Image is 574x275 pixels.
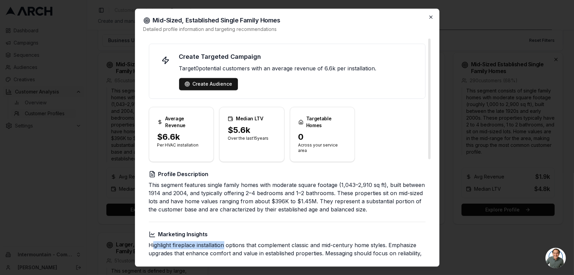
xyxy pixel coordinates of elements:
[298,115,347,129] div: Targetable Homes
[179,52,417,62] h4: Create Targeted Campaign
[298,132,347,142] div: 0
[179,78,238,90] button: Create Audience
[179,64,417,72] p: Target 0 potential customers with an average revenue of 6.6k per installation.
[228,125,276,136] div: $5.6k
[185,81,232,87] a: Create Audience
[149,181,425,213] p: This segment features single family homes with moderate square footage (1,043–2,910 sq ft), built...
[149,230,425,238] h3: Marketing Insights
[149,170,425,178] h3: Profile Description
[157,115,206,129] div: Average Revenue
[143,17,431,24] h2: Mid-Sized, Established Single Family Homes
[149,241,425,265] p: Highlight fireplace installation options that complement classic and mid-century home styles. Emp...
[157,132,206,142] div: $6.6k
[298,142,347,153] p: Across your service area
[228,115,276,122] div: Median LTV
[157,142,206,148] p: Per HVAC installation
[228,136,276,141] p: Over the last 15 years
[143,26,431,33] p: Detailed profile information and targeting recommendations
